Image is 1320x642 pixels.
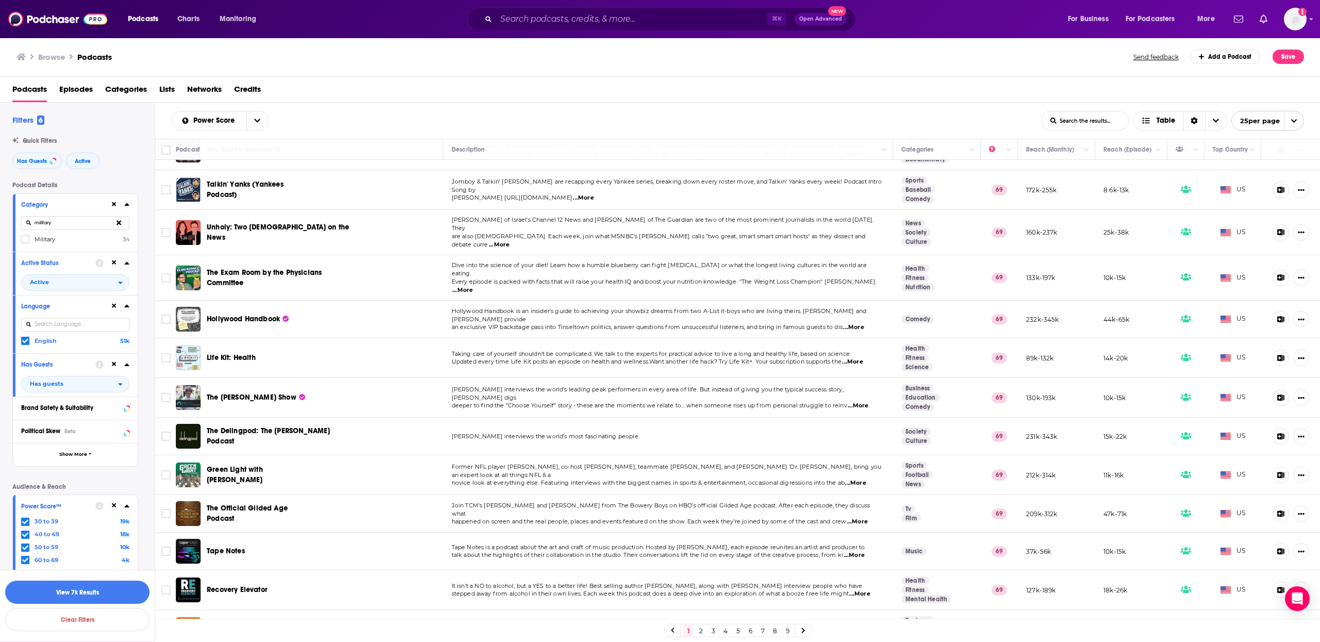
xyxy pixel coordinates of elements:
button: open menu [121,11,172,27]
a: Fitness [901,586,929,594]
a: Health [901,344,929,353]
span: 19k [120,518,129,525]
span: Toggle select row [161,185,171,194]
div: Sort Direction [1183,111,1205,130]
button: Has Guests [12,153,62,169]
p: 8.6k-13k [1103,186,1129,194]
p: 133k-197k [1026,273,1055,282]
span: 50 to 59 [35,544,58,551]
span: ...More [848,402,868,410]
button: Active Status [21,256,95,269]
span: The Exam Room by the Physicians Committee [207,268,322,287]
a: The Exam Room by the Physicians Committee [207,268,353,288]
p: Podcast Details [12,182,138,189]
img: The Exam Room by the Physicians Committee [176,266,201,290]
img: Talkin' Yanks (Yankees Podcast) [176,177,201,202]
span: novice look at everything else. Featuring interviews with the biggest names in sports & entertain... [452,479,845,486]
div: Reach (Monthly) [1026,143,1074,156]
span: More [1197,12,1215,26]
span: US [1220,185,1246,195]
button: Category [21,198,110,211]
span: ...More [489,241,509,249]
span: 60 to 69 [35,556,58,564]
span: Podcasts [128,12,158,26]
img: Modern Mentor [176,617,201,642]
button: Show More Button [1293,182,1309,198]
a: 7 [757,624,768,637]
a: Music [901,547,927,555]
p: 69 [992,227,1007,238]
button: open menu [1061,11,1121,27]
span: Unholy: Two [DEMOGRAPHIC_DATA] on the News [207,223,349,242]
span: The Delingpod: The [PERSON_NAME] Podcast [207,426,330,446]
span: ...More [842,358,863,366]
img: Life Kit: Health [176,345,201,370]
a: Science [901,363,933,371]
button: Show profile menu [1284,8,1307,30]
span: Toggle select row [161,315,171,324]
p: Audience & Reach [12,483,138,490]
div: Categories [901,143,933,156]
span: US [1220,470,1246,480]
button: open menu [246,111,268,130]
div: Reach (Episode) [1103,143,1151,156]
a: News [901,219,925,227]
button: Column Actions [1152,144,1165,156]
p: 231k-343k [1026,432,1058,441]
span: ...More [452,286,473,294]
p: 69 [992,585,1007,595]
div: Category [21,201,103,208]
span: Former NFL player [PERSON_NAME], co-host [PERSON_NAME], teammate [PERSON_NAME], and [PERSON_NAME]... [452,463,882,479]
a: Networks [187,81,222,102]
button: Show More [13,443,138,466]
button: open menu [1231,111,1304,130]
span: For Podcasters [1126,12,1175,26]
p: 69 [992,431,1007,441]
button: Political SkewBeta [21,424,129,437]
p: 10k-15k [1103,273,1126,282]
div: Description [452,143,485,156]
span: stepped away from alcohol in their own lives. Each week this podcast does a deep dive into an exp... [452,590,849,597]
span: The Official Gilded Age Podcast [207,504,288,523]
span: Life Kit: Health [207,353,256,362]
a: The Delingpod: The [PERSON_NAME] Podcast [207,426,352,447]
p: 212k-314k [1026,471,1056,480]
span: Active [75,158,91,164]
span: deeper to find the "Choose Yourself" story - these are the moments we relate to... when someone r... [452,402,847,409]
a: 6 [745,624,755,637]
span: Charts [177,12,200,26]
span: Episodes [59,81,93,102]
a: The Official Gilded Age Podcast [207,503,312,524]
span: [PERSON_NAME] interviews the world’s most fascinating people. [452,433,639,440]
span: Green Light with [PERSON_NAME] [207,465,263,484]
span: US [1220,314,1246,324]
button: View 7k Results [5,581,150,604]
span: Has guests [30,381,63,387]
a: Comedy [901,195,934,203]
p: 69 [992,392,1007,403]
a: 9 [782,624,793,637]
button: Save [1273,50,1304,64]
span: Toggle select row [161,273,171,283]
div: Has Guests [21,361,89,368]
span: The [PERSON_NAME] Show [207,393,296,402]
span: US [1220,546,1246,556]
span: Tape Notes is a podcast about the art and craft of music production. Hosted by [PERSON_NAME], eac... [452,544,865,551]
span: Recovery Elevator [207,585,268,594]
button: Column Actions [1003,144,1015,156]
span: Logged in as LLassiter [1284,8,1307,30]
span: Toggle select row [161,470,171,480]
button: Open AdvancedNew [795,13,847,25]
div: Active Status [21,259,89,267]
span: Hollywood Handbook [207,315,280,323]
img: The Delingpod: The James Delingpole Podcast [176,424,201,449]
p: 209k-312k [1026,509,1058,518]
span: Political Skew [21,427,60,435]
a: Tape Notes [207,546,245,556]
p: 25k-38k [1103,228,1129,237]
span: US [1220,508,1246,519]
button: Clear Filters [5,608,150,631]
div: Has Guests [1176,143,1190,156]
